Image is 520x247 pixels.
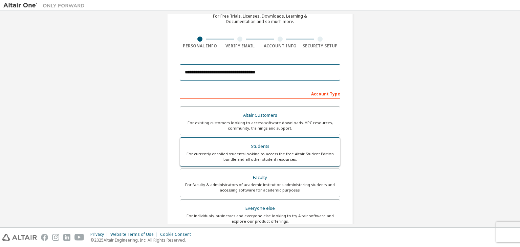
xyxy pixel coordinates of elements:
[260,43,300,49] div: Account Info
[74,234,84,241] img: youtube.svg
[2,234,37,241] img: altair_logo.svg
[300,43,341,49] div: Security Setup
[184,142,336,151] div: Students
[184,213,336,224] div: For individuals, businesses and everyone else looking to try Altair software and explore our prod...
[110,232,160,237] div: Website Terms of Use
[184,204,336,213] div: Everyone else
[213,14,307,24] div: For Free Trials, Licenses, Downloads, Learning & Documentation and so much more.
[160,232,195,237] div: Cookie Consent
[63,234,70,241] img: linkedin.svg
[220,43,260,49] div: Verify Email
[3,2,88,9] img: Altair One
[90,237,195,243] p: © 2025 Altair Engineering, Inc. All Rights Reserved.
[184,173,336,182] div: Faculty
[180,43,220,49] div: Personal Info
[184,151,336,162] div: For currently enrolled students looking to access the free Altair Student Edition bundle and all ...
[184,111,336,120] div: Altair Customers
[52,234,59,241] img: instagram.svg
[41,234,48,241] img: facebook.svg
[90,232,110,237] div: Privacy
[180,88,340,99] div: Account Type
[184,182,336,193] div: For faculty & administrators of academic institutions administering students and accessing softwa...
[184,120,336,131] div: For existing customers looking to access software downloads, HPC resources, community, trainings ...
